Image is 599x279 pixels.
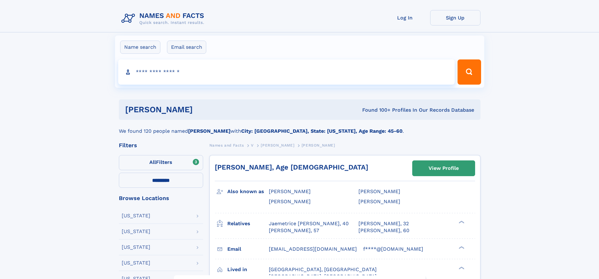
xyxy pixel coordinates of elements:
span: [EMAIL_ADDRESS][DOMAIN_NAME] [269,246,357,252]
div: [US_STATE] [122,245,150,250]
a: Log In [380,10,430,25]
label: Email search [167,41,206,54]
span: [PERSON_NAME] [358,198,400,204]
a: [PERSON_NAME], 60 [358,227,409,234]
div: ❯ [457,266,465,270]
a: [PERSON_NAME], 57 [269,227,319,234]
span: [PERSON_NAME] [358,188,400,194]
a: [PERSON_NAME], Age [DEMOGRAPHIC_DATA] [215,163,368,171]
h1: [PERSON_NAME] [125,106,278,114]
div: Found 100+ Profiles In Our Records Database [277,107,474,114]
input: search input [118,59,455,85]
a: View Profile [413,161,475,176]
span: [PERSON_NAME] [269,188,311,194]
div: Filters [119,142,203,148]
div: [US_STATE] [122,260,150,265]
a: [PERSON_NAME] [261,141,294,149]
span: [PERSON_NAME] [261,143,294,148]
a: Names and Facts [209,141,244,149]
div: [US_STATE] [122,213,150,218]
h3: Email [227,244,269,254]
span: [PERSON_NAME] [302,143,335,148]
span: All [149,159,156,165]
b: City: [GEOGRAPHIC_DATA], State: [US_STATE], Age Range: 45-60 [241,128,402,134]
div: We found 120 people named with . [119,120,480,135]
img: Logo Names and Facts [119,10,209,27]
span: [PERSON_NAME] [269,198,311,204]
b: [PERSON_NAME] [188,128,230,134]
div: View Profile [429,161,459,176]
a: V [251,141,254,149]
span: V [251,143,254,148]
h3: Also known as [227,186,269,197]
span: [GEOGRAPHIC_DATA], [GEOGRAPHIC_DATA] [269,266,377,272]
div: ❯ [457,220,465,224]
label: Filters [119,155,203,170]
button: Search Button [458,59,481,85]
a: Jaemetrice [PERSON_NAME], 40 [269,220,349,227]
div: [US_STATE] [122,229,150,234]
a: [PERSON_NAME], 32 [358,220,409,227]
h3: Relatives [227,218,269,229]
a: Sign Up [430,10,480,25]
label: Name search [120,41,160,54]
div: ❯ [457,245,465,249]
h3: Lived in [227,264,269,275]
div: Browse Locations [119,195,203,201]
